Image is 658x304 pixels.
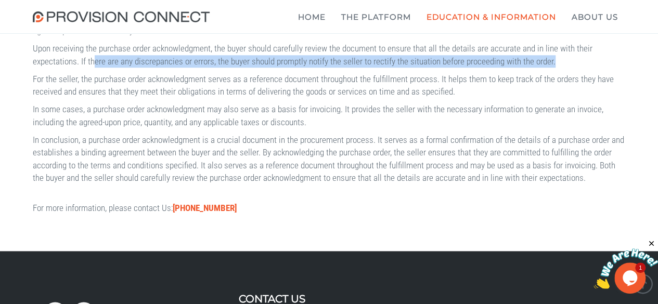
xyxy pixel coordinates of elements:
img: Provision Connect [33,11,215,22]
p: In some cases, a purchase order acknowledgment may also serve as a basis for invoicing. It provid... [33,103,626,128]
p: Upon receiving the purchase order acknowledgment, the buyer should carefully review the document ... [33,42,626,68]
a: [PHONE_NUMBER] [173,203,237,213]
p: For more information, please contact Us: [33,202,626,214]
iframe: chat widget [594,239,658,288]
p: In conclusion, a purchase order acknowledgment is a crucial document in the procurement process. ... [33,134,626,184]
p: For the seller, the purchase order acknowledgment serves as a reference document throughout the f... [33,73,626,98]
